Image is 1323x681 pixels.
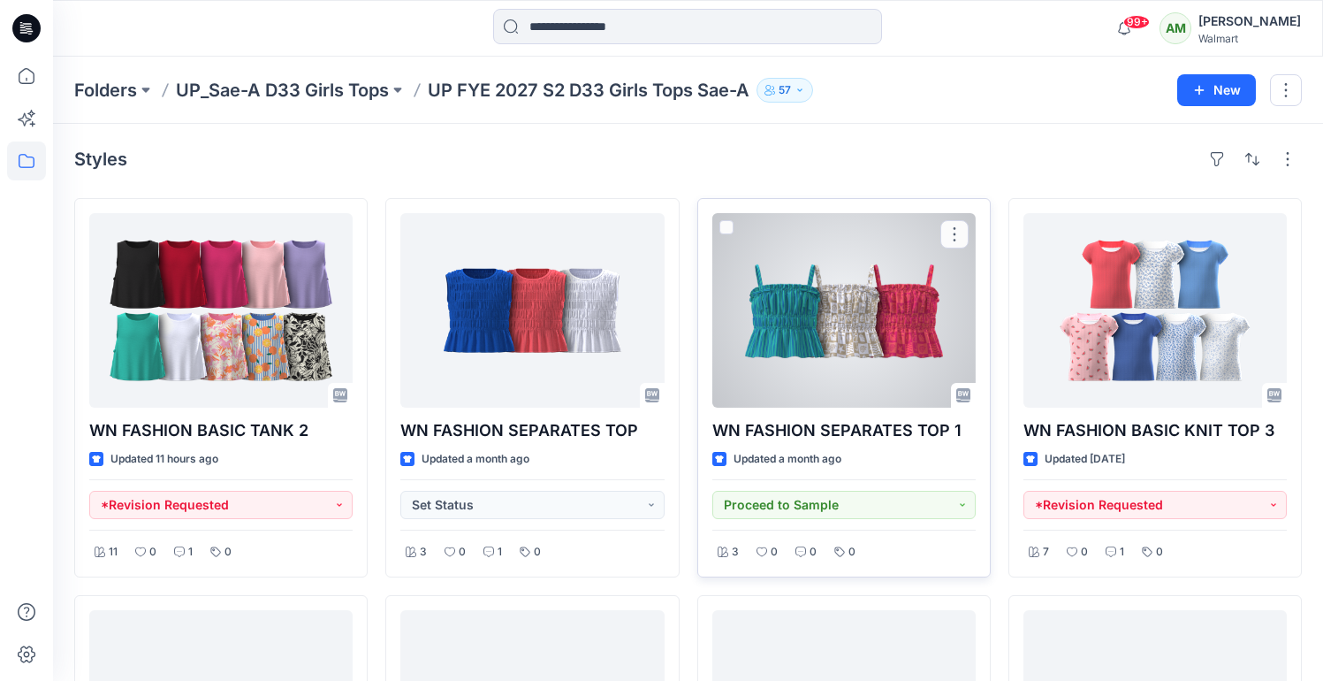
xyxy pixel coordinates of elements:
[188,543,193,562] p: 1
[1023,418,1287,443] p: WN FASHION BASIC KNIT TOP 3
[848,543,855,562] p: 0
[771,543,778,562] p: 0
[110,450,218,469] p: Updated 11 hours ago
[779,80,791,100] p: 57
[757,78,813,103] button: 57
[428,78,749,103] p: UP FYE 2027 S2 D33 Girls Tops Sae-A
[109,543,118,562] p: 11
[712,418,976,443] p: WN FASHION SEPARATES TOP 1
[1081,543,1088,562] p: 0
[534,543,541,562] p: 0
[1023,213,1287,408] a: WN FASHION BASIC KNIT TOP 3
[1123,15,1150,29] span: 99+
[1177,74,1256,106] button: New
[176,78,389,103] a: UP_Sae-A D33 Girls Tops
[1045,450,1125,469] p: Updated [DATE]
[224,543,232,562] p: 0
[89,418,353,443] p: WN FASHION BASIC TANK 2
[459,543,466,562] p: 0
[74,78,137,103] a: Folders
[420,543,427,562] p: 3
[712,213,976,408] a: WN FASHION SEPARATES TOP 1
[400,213,664,408] a: WN FASHION SEPARATES TOP
[732,543,739,562] p: 3
[89,213,353,408] a: WN FASHION BASIC TANK 2
[1156,543,1163,562] p: 0
[1043,543,1049,562] p: 7
[74,149,127,170] h4: Styles
[734,450,841,469] p: Updated a month ago
[422,450,529,469] p: Updated a month ago
[810,543,817,562] p: 0
[1160,12,1191,44] div: AM
[498,543,502,562] p: 1
[400,418,664,443] p: WN FASHION SEPARATES TOP
[1120,543,1124,562] p: 1
[1198,32,1301,45] div: Walmart
[149,543,156,562] p: 0
[1198,11,1301,32] div: [PERSON_NAME]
